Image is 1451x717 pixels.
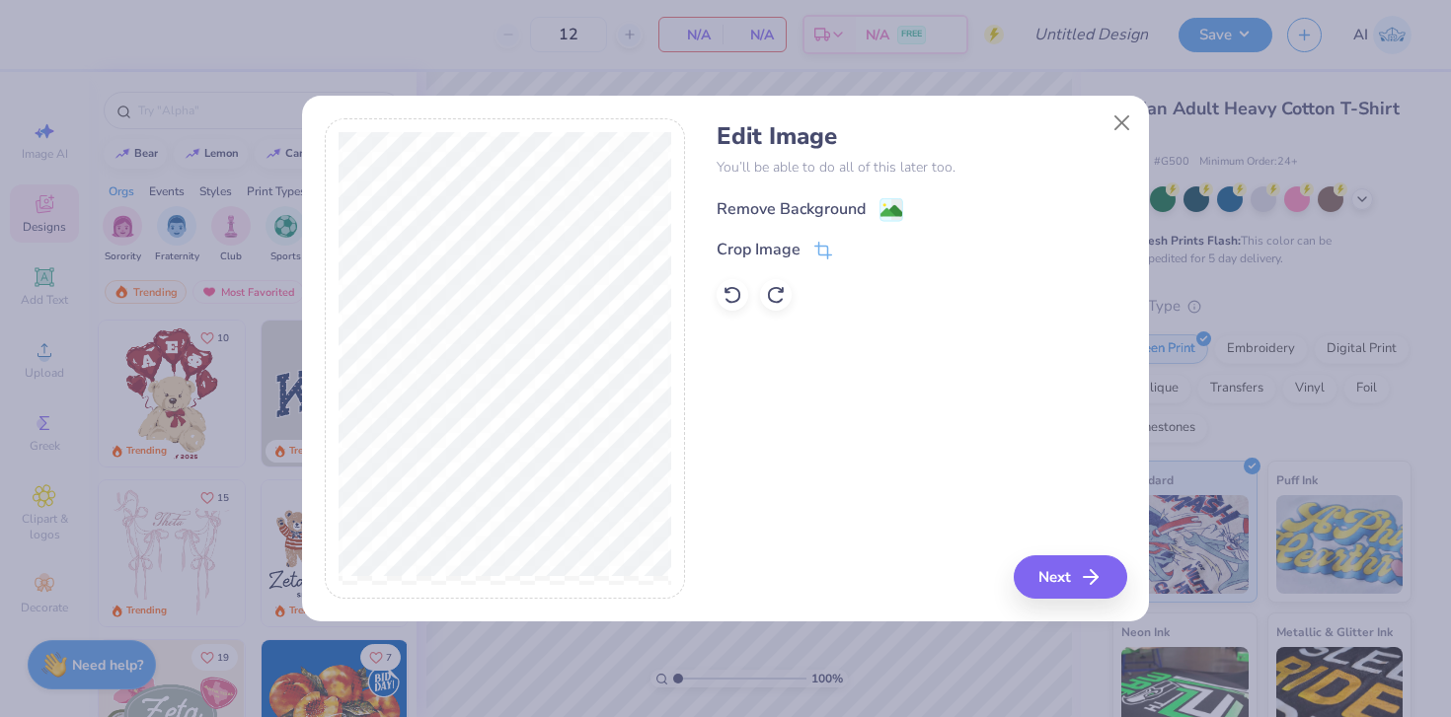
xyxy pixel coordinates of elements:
[717,157,1126,178] p: You’ll be able to do all of this later too.
[717,122,1126,151] h4: Edit Image
[717,238,801,261] div: Crop Image
[717,197,866,221] div: Remove Background
[1014,555,1127,599] button: Next
[1104,105,1141,142] button: Close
